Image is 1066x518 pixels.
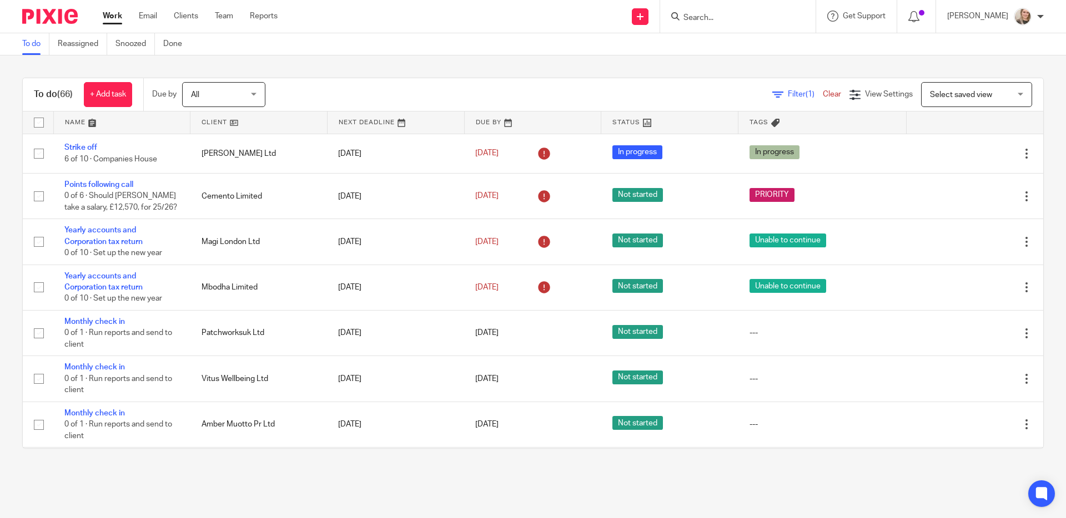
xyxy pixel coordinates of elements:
span: Filter [788,90,823,98]
span: Not started [612,370,663,384]
div: --- [750,419,896,430]
span: Not started [612,416,663,430]
p: [PERSON_NAME] [947,11,1008,22]
td: [DATE] [327,402,464,447]
span: 6 of 10 · Companies House [64,155,157,163]
a: Reassigned [58,33,107,55]
span: [DATE] [475,192,499,200]
span: In progress [612,145,662,159]
a: Clear [823,90,841,98]
h1: To do [34,89,73,100]
span: [DATE] [475,375,499,383]
a: Work [103,11,122,22]
a: Monthly check in [64,409,125,417]
a: To do [22,33,49,55]
span: Not started [612,325,663,339]
td: Vitus Wellbeing Ltd [190,356,328,402]
td: Mbodha Limited [190,265,328,310]
td: [DATE] [327,448,464,493]
a: Yearly accounts and Corporation tax return [64,272,143,291]
span: [DATE] [475,238,499,246]
a: Done [163,33,190,55]
td: Amber Muotto Pr Ltd [190,402,328,447]
a: Points following call [64,181,133,189]
td: Urban Wellness Uk Limited [190,448,328,493]
span: In progress [750,145,799,159]
span: [DATE] [475,329,499,337]
a: Snoozed [115,33,155,55]
span: View Settings [865,90,913,98]
span: 0 of 6 · Should [PERSON_NAME] take a salary, £12,570, for 25/26? [64,192,177,212]
img: IMG_7594.jpg [1014,8,1032,26]
td: [DATE] [327,219,464,265]
div: --- [750,373,896,384]
td: [DATE] [327,356,464,402]
td: [DATE] [327,173,464,219]
a: Strike off [64,144,97,151]
span: 0 of 10 · Set up the new year [64,249,162,257]
span: 0 of 1 · Run reports and send to client [64,420,172,440]
td: Magi London Ltd [190,219,328,265]
span: [DATE] [475,150,499,158]
a: Team [215,11,233,22]
td: [DATE] [327,310,464,356]
span: PRIORITY [750,188,795,202]
a: Reports [250,11,278,22]
span: Get Support [843,12,886,20]
img: Pixie [22,9,78,24]
td: [PERSON_NAME] Ltd [190,134,328,173]
span: Not started [612,279,663,293]
td: [DATE] [327,265,464,310]
p: Due by [152,89,177,100]
span: Select saved view [930,91,992,99]
td: Cemento Limited [190,173,328,219]
span: 0 of 10 · Set up the new year [64,294,162,302]
span: Not started [612,188,663,202]
span: (1) [806,90,814,98]
span: [DATE] [475,283,499,291]
a: Yearly accounts and Corporation tax return [64,226,143,245]
td: Patchworksuk Ltd [190,310,328,356]
div: --- [750,327,896,338]
span: Unable to continue [750,279,826,293]
td: [DATE] [327,134,464,173]
span: Unable to continue [750,233,826,247]
a: Monthly check in [64,363,125,371]
span: Not started [612,233,663,247]
span: All [191,91,199,99]
a: Clients [174,11,198,22]
span: [DATE] [475,420,499,428]
input: Search [682,13,782,23]
span: Tags [750,119,768,125]
span: 0 of 1 · Run reports and send to client [64,375,172,394]
a: Monthly check in [64,318,125,326]
span: 0 of 1 · Run reports and send to client [64,329,172,348]
a: Email [139,11,157,22]
a: + Add task [84,82,132,107]
span: (66) [57,90,73,99]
